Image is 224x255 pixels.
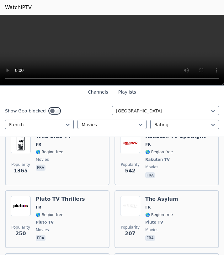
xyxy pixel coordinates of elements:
[36,165,45,171] p: fra
[118,86,136,98] button: Playlists
[36,212,63,217] span: 🌎 Region-free
[145,149,173,155] span: 🌎 Region-free
[14,167,28,175] span: 1365
[11,225,30,230] span: Popularity
[36,149,63,155] span: 🌎 Region-free
[121,225,140,230] span: Popularity
[145,142,151,147] span: FR
[145,227,158,232] span: movies
[36,227,49,232] span: movies
[125,167,135,175] span: 542
[36,205,41,210] span: FR
[36,142,41,147] span: FR
[120,196,140,216] img: The Asylum
[145,235,155,241] p: fra
[145,172,155,178] p: fra
[36,235,45,241] p: fra
[120,133,140,153] img: Rakuten TV Spotlight
[121,162,140,167] span: Popularity
[145,205,151,210] span: FR
[5,4,32,11] a: WatchIPTV
[88,86,108,98] button: Channels
[36,196,85,202] h6: Pluto TV Thrillers
[15,230,26,237] span: 250
[11,162,30,167] span: Popularity
[145,212,173,217] span: 🌎 Region-free
[36,220,54,225] span: Pluto TV
[145,165,158,170] span: movies
[145,196,178,202] h6: The Asylum
[145,220,163,225] span: Pluto TV
[11,196,31,216] img: Pluto TV Thrillers
[145,157,170,162] span: Rakuten TV
[11,133,31,153] img: Wild Side TV
[125,230,135,237] span: 207
[5,108,46,114] label: Show Geo-blocked
[36,157,49,162] span: movies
